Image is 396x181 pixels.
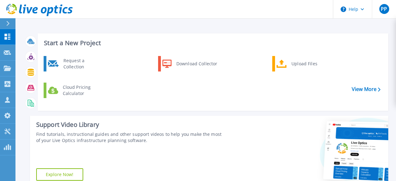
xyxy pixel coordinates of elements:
div: Upload Files [288,58,334,70]
span: PP [381,6,387,11]
h3: Start a New Project [44,40,380,46]
a: Explore Now! [36,168,83,181]
a: Download Collector [158,56,222,71]
a: Cloud Pricing Calculator [44,83,107,98]
a: Request a Collection [44,56,107,71]
div: Download Collector [173,58,220,70]
div: Support Video Library [36,121,222,129]
div: Cloud Pricing Calculator [60,84,105,97]
a: Upload Files [272,56,336,71]
a: View More [352,86,381,92]
div: Request a Collection [60,58,105,70]
div: Find tutorials, instructional guides and other support videos to help you make the most of your L... [36,131,222,144]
